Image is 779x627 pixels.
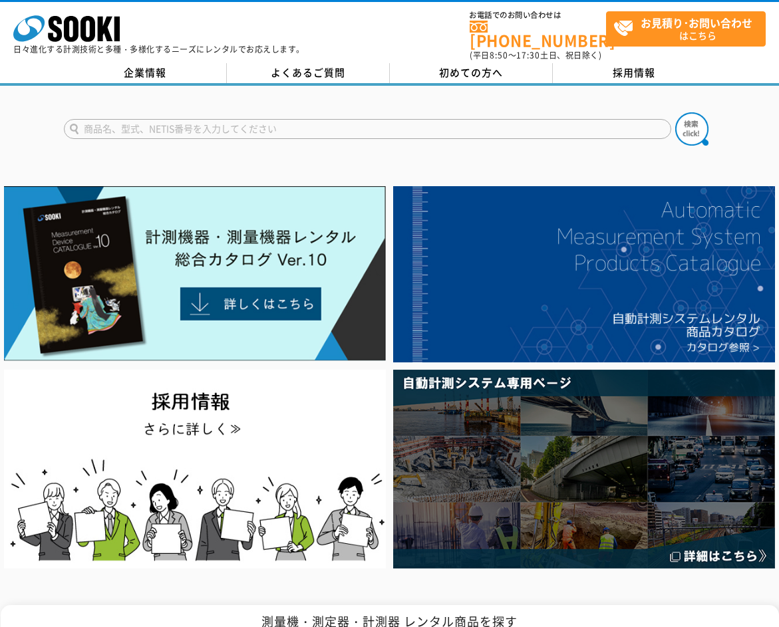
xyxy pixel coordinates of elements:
span: 初めての方へ [439,65,503,80]
span: はこちら [613,12,765,45]
a: 企業情報 [64,63,227,83]
img: btn_search.png [675,112,708,146]
span: 17:30 [516,49,540,61]
img: Catalog Ver10 [4,186,385,361]
img: 自動計測システム専用ページ [393,370,774,568]
span: お電話でのお問い合わせは [470,11,606,19]
img: 自動計測システムカタログ [393,186,774,362]
input: 商品名、型式、NETIS番号を入力してください [64,119,671,139]
a: よくあるご質問 [227,63,390,83]
span: (平日 ～ 土日、祝日除く) [470,49,601,61]
a: 採用情報 [553,63,716,83]
strong: お見積り･お問い合わせ [641,15,752,31]
a: お見積り･お問い合わせはこちら [606,11,766,47]
p: 日々進化する計測技術と多種・多様化するニーズにレンタルでお応えします。 [13,45,305,53]
a: [PHONE_NUMBER] [470,21,606,48]
img: SOOKI recruit [4,370,385,568]
span: 8:50 [490,49,508,61]
a: 初めての方へ [390,63,553,83]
